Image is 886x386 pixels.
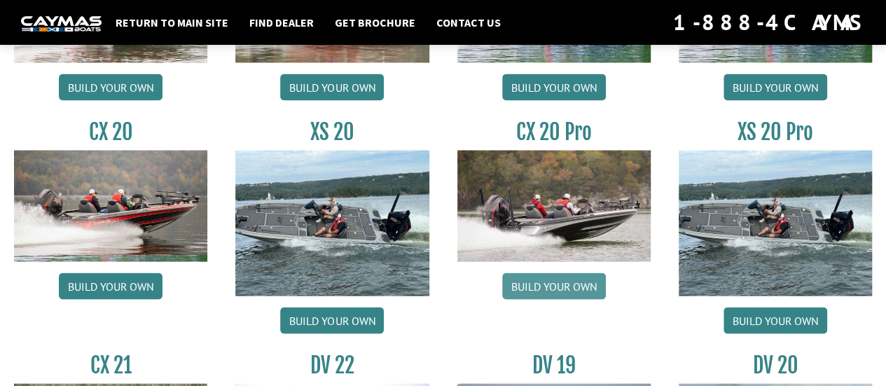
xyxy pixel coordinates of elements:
[679,118,872,144] h3: XS 20 Pro
[457,352,651,378] h3: DV 19
[280,74,384,100] a: Build your own
[502,74,606,100] a: Build your own
[235,352,429,378] h3: DV 22
[109,13,235,32] a: Return to main site
[235,118,429,144] h3: XS 20
[21,16,102,31] img: white-logo-c9c8dbefe5ff5ceceb0f0178aa75bf4bb51f6bca0971e226c86eb53dfe498488.png
[14,118,207,144] h3: CX 20
[280,307,384,333] a: Build your own
[457,150,651,261] img: CX-20Pro_thumbnail.jpg
[59,74,162,100] a: Build your own
[673,7,865,38] div: 1-888-4CAYMAS
[679,352,872,378] h3: DV 20
[724,74,827,100] a: Build your own
[429,13,508,32] a: Contact Us
[457,118,651,144] h3: CX 20 Pro
[14,352,207,378] h3: CX 21
[679,150,872,295] img: XS_20_resized.jpg
[328,13,422,32] a: Get Brochure
[59,273,162,299] a: Build your own
[14,150,207,261] img: CX-20_thumbnail.jpg
[235,150,429,295] img: XS_20_resized.jpg
[242,13,321,32] a: Find Dealer
[724,307,827,333] a: Build your own
[502,273,606,299] a: Build your own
